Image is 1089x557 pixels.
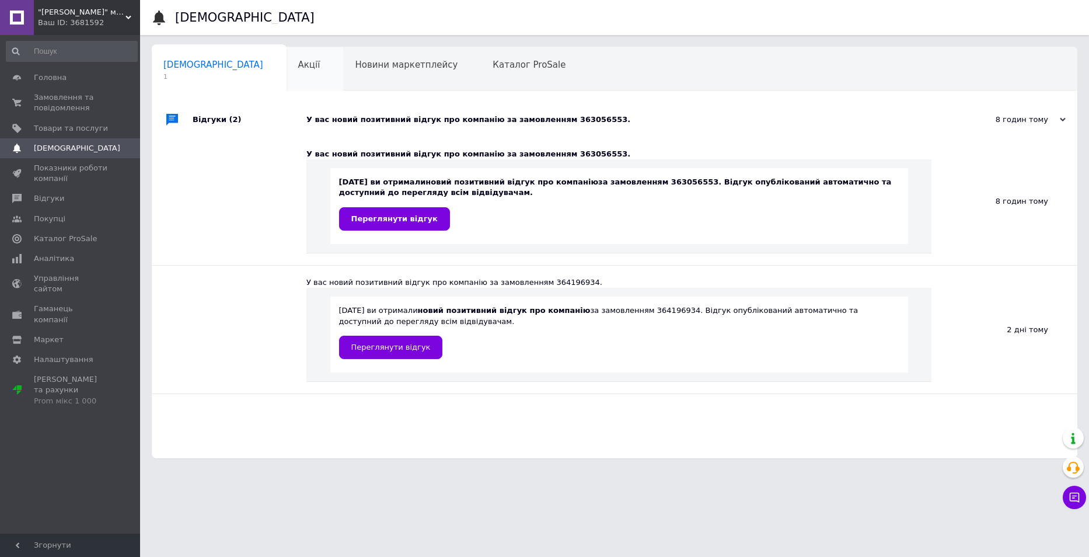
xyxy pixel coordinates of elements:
span: Гаманець компанії [34,304,108,325]
span: Акції [298,60,320,70]
div: Відгуки [193,102,306,137]
div: 8 годин тому [949,114,1066,125]
a: Переглянути відгук [339,207,450,231]
span: "ЗАРІНА" магазин спортивного взуття [38,7,125,18]
div: [DATE] ви отримали за замовленням 363056553. Відгук опублікований автоматично та доступний до пер... [339,177,899,230]
span: Каталог ProSale [493,60,566,70]
span: Головна [34,72,67,83]
div: Prom мікс 1 000 [34,396,108,406]
span: Товари та послуги [34,123,108,134]
div: 8 годин тому [931,137,1077,265]
span: Показники роботи компанії [34,163,108,184]
div: Ваш ID: 3681592 [38,18,140,28]
b: новий позитивний відгук про компанію [425,177,598,186]
span: Покупці [34,214,65,224]
input: Пошук [6,41,138,62]
span: Каталог ProSale [34,234,97,244]
h1: [DEMOGRAPHIC_DATA] [175,11,315,25]
span: Переглянути відгук [351,343,431,351]
b: новий позитивний відгук про компанію [418,306,591,315]
span: Відгуки [34,193,64,204]
span: [DEMOGRAPHIC_DATA] [163,60,263,70]
div: У вас новий позитивний відгук про компанію за замовленням 363056553. [306,149,931,159]
span: [DEMOGRAPHIC_DATA] [34,143,120,154]
span: [PERSON_NAME] та рахунки [34,374,108,406]
span: 1 [163,72,263,81]
span: Управління сайтом [34,273,108,294]
span: Аналітика [34,253,74,264]
span: Маркет [34,335,64,345]
div: У вас новий позитивний відгук про компанію за замовленням 364196934. [306,277,931,288]
span: Замовлення та повідомлення [34,92,108,113]
button: Чат з покупцем [1063,486,1086,509]
span: Налаштування [34,354,93,365]
span: (2) [229,115,242,124]
div: У вас новий позитивний відгук про компанію за замовленням 363056553. [306,114,949,125]
div: [DATE] ви отримали за замовленням 364196934. Відгук опублікований автоматично та доступний до пер... [339,305,899,358]
a: Переглянути відгук [339,336,443,359]
div: 2 дні тому [931,266,1077,394]
span: Новини маркетплейсу [355,60,458,70]
span: Переглянути відгук [351,214,438,223]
